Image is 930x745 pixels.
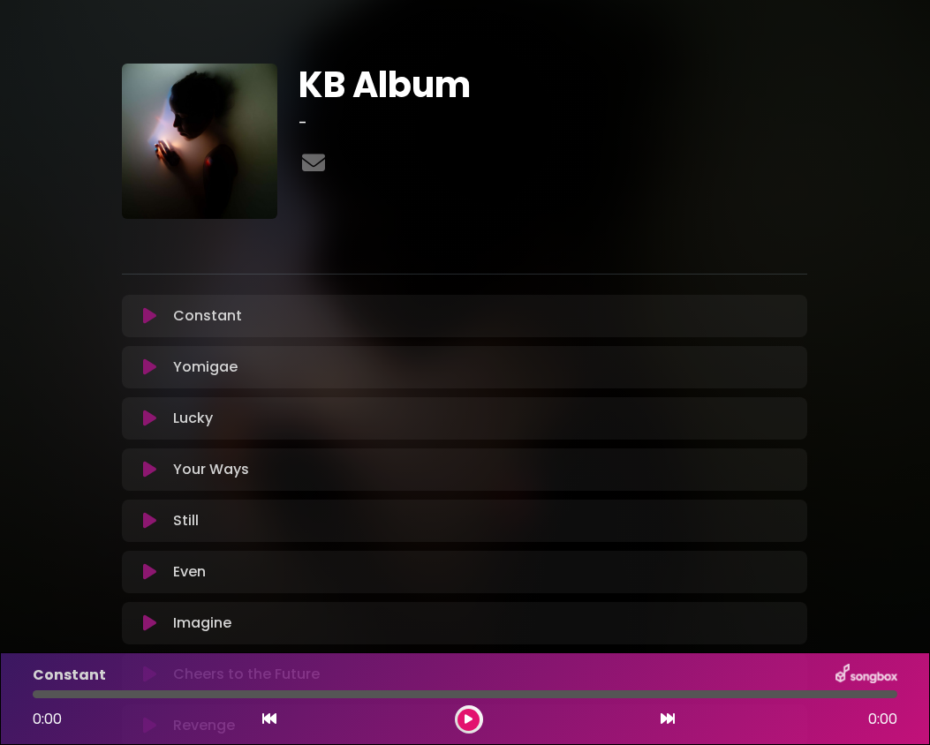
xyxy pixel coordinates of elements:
span: 0:00 [868,709,897,730]
p: Yomigae [173,357,238,378]
h3: - [299,113,807,132]
h1: KB Album [299,64,807,106]
span: 0:00 [33,709,62,729]
img: fZk0VLFDRN27I90BNW7q [122,64,277,219]
p: Constant [173,305,242,327]
p: Even [173,561,206,583]
p: Your Ways [173,459,249,480]
p: Lucky [173,408,213,429]
p: Constant [33,665,106,686]
img: songbox-logo-white.png [835,664,897,687]
p: Still [173,510,199,531]
p: Imagine [173,613,231,634]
